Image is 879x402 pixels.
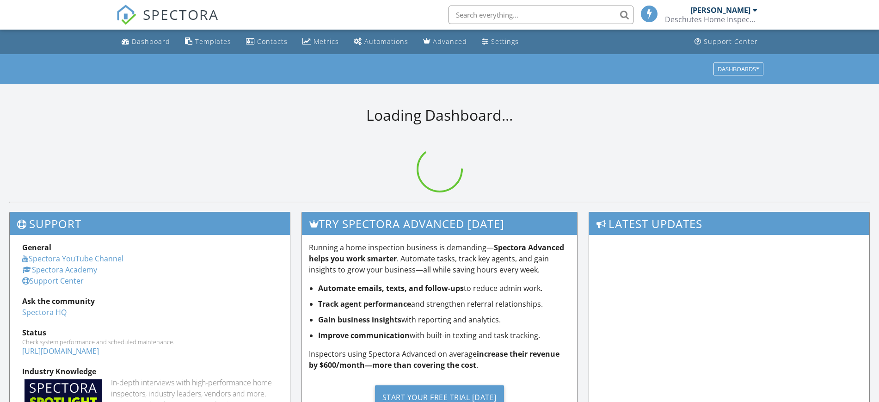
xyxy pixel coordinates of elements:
[181,33,235,50] a: Templates
[318,283,570,294] li: to reduce admin work.
[449,6,633,24] input: Search everything...
[491,37,519,46] div: Settings
[713,62,763,75] button: Dashboards
[257,37,288,46] div: Contacts
[22,265,97,275] a: Spectora Academy
[299,33,343,50] a: Metrics
[309,348,570,371] p: Inspectors using Spectora Advanced on average .
[690,6,750,15] div: [PERSON_NAME]
[318,283,464,293] strong: Automate emails, texts, and follow-ups
[132,37,170,46] div: Dashboard
[419,33,471,50] a: Advanced
[318,330,570,341] li: with built-in texting and task tracking.
[318,314,570,325] li: with reporting and analytics.
[22,296,277,307] div: Ask the community
[22,276,84,286] a: Support Center
[22,327,277,338] div: Status
[143,5,219,24] span: SPECTORA
[589,212,869,235] h3: Latest Updates
[704,37,758,46] div: Support Center
[22,254,123,264] a: Spectora YouTube Channel
[350,33,412,50] a: Automations (Basic)
[116,5,136,25] img: The Best Home Inspection Software - Spectora
[313,37,339,46] div: Metrics
[318,298,570,309] li: and strengthen referral relationships.
[118,33,174,50] a: Dashboard
[665,15,757,24] div: Deschutes Home Inspection LLC.
[433,37,467,46] div: Advanced
[691,33,762,50] a: Support Center
[116,12,219,32] a: SPECTORA
[364,37,408,46] div: Automations
[302,212,577,235] h3: Try spectora advanced [DATE]
[10,212,290,235] h3: Support
[309,349,559,370] strong: increase their revenue by $600/month—more than covering the cost
[22,366,277,377] div: Industry Knowledge
[318,330,410,340] strong: Improve communication
[478,33,522,50] a: Settings
[22,242,51,253] strong: General
[242,33,291,50] a: Contacts
[22,338,277,346] div: Check system performance and scheduled maintenance.
[309,242,570,275] p: Running a home inspection business is demanding— . Automate tasks, track key agents, and gain ins...
[718,66,759,72] div: Dashboards
[22,307,67,317] a: Spectora HQ
[22,346,99,356] a: [URL][DOMAIN_NAME]
[318,315,401,325] strong: Gain business insights
[309,242,564,264] strong: Spectora Advanced helps you work smarter
[195,37,231,46] div: Templates
[318,299,411,309] strong: Track agent performance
